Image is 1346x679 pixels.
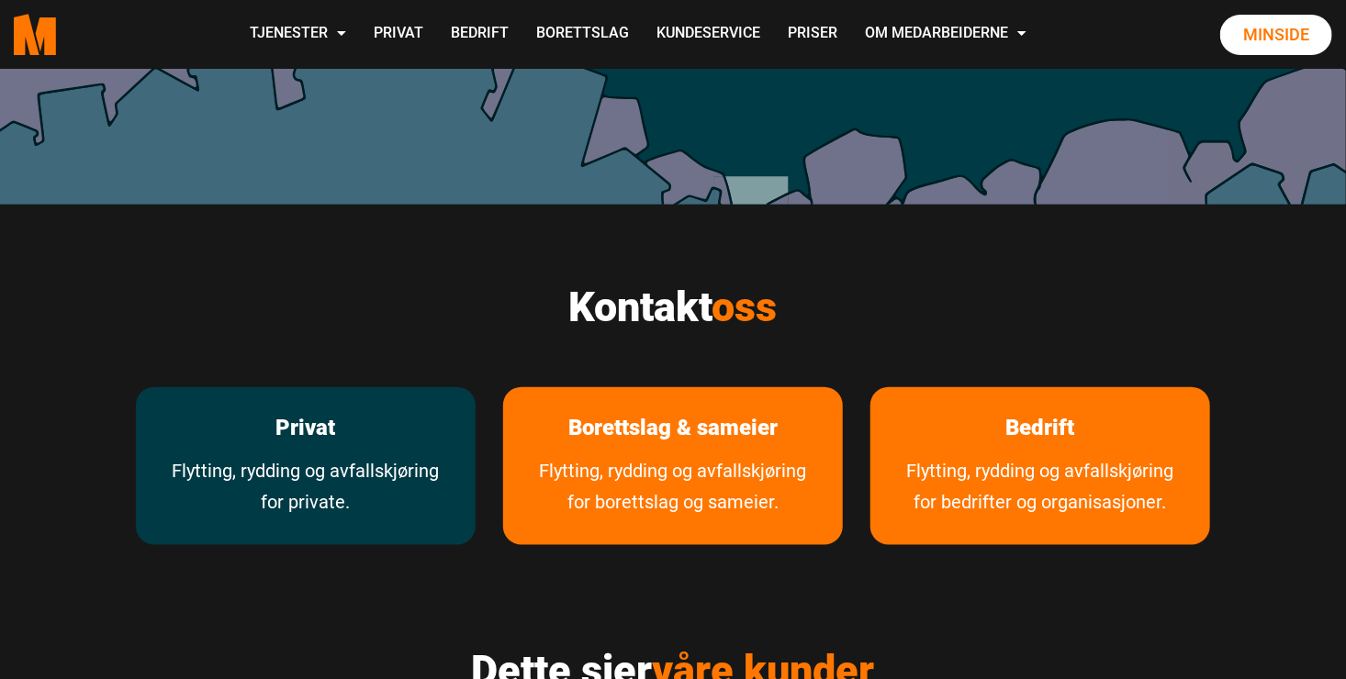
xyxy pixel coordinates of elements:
[437,2,522,67] a: Bedrift
[774,2,851,67] a: Priser
[522,2,643,67] a: Borettslag
[870,455,1210,545] a: Tjenester vi tilbyr bedrifter og organisasjoner
[136,283,1210,332] h2: Kontakt
[236,2,360,67] a: Tjenester
[643,2,774,67] a: Kundeservice
[360,2,437,67] a: Privat
[712,283,778,331] span: oss
[541,387,805,469] a: Les mer om Borettslag & sameier
[249,387,364,469] a: les mer om Privat
[851,2,1040,67] a: Om Medarbeiderne
[503,455,843,545] a: Tjenester for borettslag og sameier
[1220,15,1332,55] a: Minside
[136,455,476,545] a: Flytting, rydding og avfallskjøring for private.
[979,387,1103,469] a: les mer om Bedrift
